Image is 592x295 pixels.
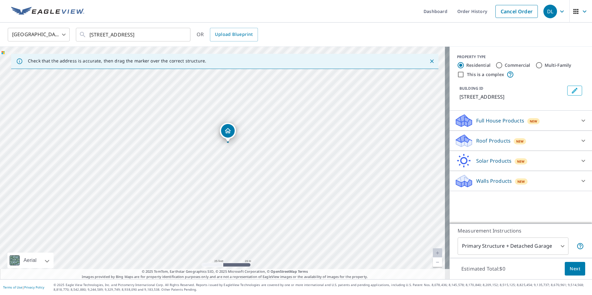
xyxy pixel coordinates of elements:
button: Next [565,262,585,276]
p: [STREET_ADDRESS] [459,93,565,100]
span: Upload Blueprint [215,31,253,38]
div: Walls ProductsNew [455,173,587,188]
label: Residential [466,62,490,68]
span: New [516,139,524,144]
p: Measurement Instructions [458,227,584,234]
span: New [517,159,525,164]
div: Primary Structure + Detached Garage [458,237,568,255]
p: Estimated Total: $0 [456,262,510,276]
p: BUILDING ID [459,86,483,91]
p: Solar Products [476,157,511,165]
div: Aerial [7,253,54,268]
div: Full House ProductsNew [455,113,587,128]
label: This is a complex [467,71,504,78]
a: Cancel Order [495,5,538,18]
button: Edit building 1 [567,86,582,96]
p: Roof Products [476,137,511,144]
p: © 2025 Eagle View Technologies, Inc. and Pictometry International Corp. All Rights Reserved. Repo... [54,283,589,292]
span: Your report will include the primary structure and a detached garage if one exists. [577,242,584,250]
div: Roof ProductsNew [455,133,587,148]
span: © 2025 TomTom, Earthstar Geographics SIO, © 2025 Microsoft Corporation, © [142,269,308,274]
p: Walls Products [476,177,512,185]
span: New [530,119,538,124]
a: Upload Blueprint [210,28,258,41]
div: Dropped pin, building 1, Residential property, 619 Elm Ct Oakdale, PA 15071 [220,123,236,142]
span: New [517,179,525,184]
button: Close [428,57,436,65]
div: OR [197,28,258,41]
div: Aerial [22,253,38,268]
label: Commercial [505,62,530,68]
p: | [3,285,44,289]
div: DL [543,5,557,18]
input: Search by address or latitude-longitude [89,26,178,43]
span: Next [570,265,580,273]
a: Terms [298,269,308,274]
a: Terms of Use [3,285,22,289]
a: OpenStreetMap [271,269,297,274]
div: Solar ProductsNew [455,153,587,168]
label: Multi-Family [545,62,572,68]
p: Check that the address is accurate, then drag the marker over the correct structure. [28,58,206,64]
p: Full House Products [476,117,524,124]
div: [GEOGRAPHIC_DATA] [8,26,70,43]
img: EV Logo [11,7,84,16]
a: Current Level 20, Zoom Out [433,258,442,267]
div: PROPERTY TYPE [457,54,585,60]
a: Privacy Policy [24,285,44,289]
a: Current Level 20, Zoom In Disabled [433,248,442,258]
